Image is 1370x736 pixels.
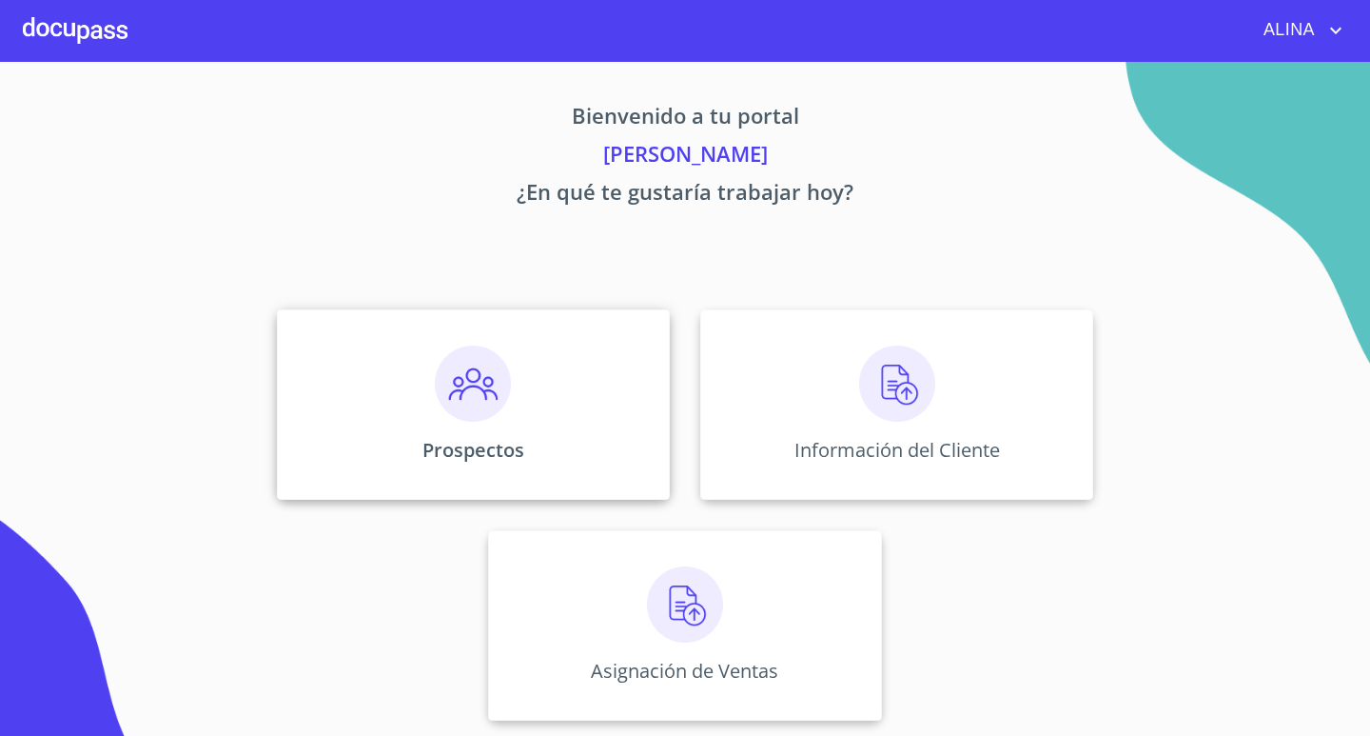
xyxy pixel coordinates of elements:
[1249,15,1347,46] button: account of current user
[591,658,778,684] p: Asignación de Ventas
[99,100,1271,138] p: Bienvenido a tu portal
[435,346,511,422] img: prospectos.png
[794,437,1000,463] p: Información del Cliente
[1249,15,1324,46] span: ALINA
[859,346,935,422] img: carga.png
[422,437,524,463] p: Prospectos
[99,176,1271,214] p: ¿En qué te gustaría trabajar hoy?
[647,567,723,643] img: carga.png
[99,138,1271,176] p: [PERSON_NAME]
